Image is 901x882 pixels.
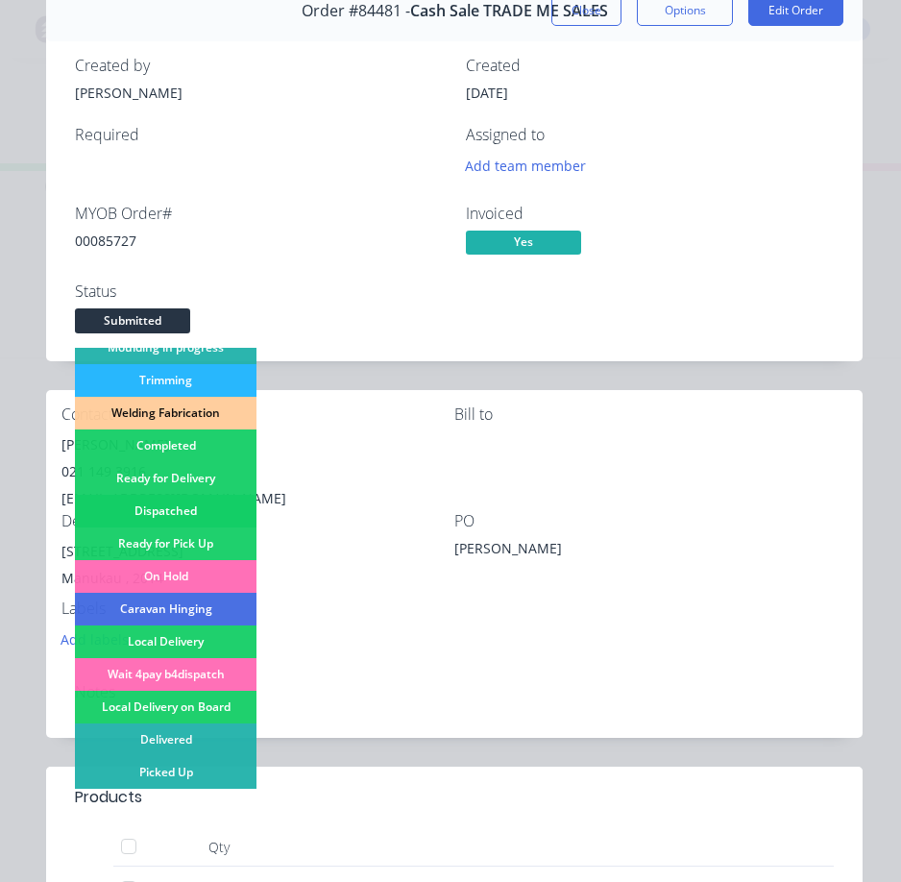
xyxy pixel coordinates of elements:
span: Yes [466,231,581,255]
div: Moulding in progress [75,331,256,364]
div: Welding Fabrication [75,397,256,429]
div: Deliver to [61,512,454,530]
div: Trimming [75,364,256,397]
div: Dispatched [75,495,256,527]
div: Caravan Hinging [75,593,256,625]
div: Manukau , 2014 [61,565,454,592]
div: 021 149 3916 [61,458,454,485]
div: Contact [61,405,454,424]
div: [PERSON_NAME] [454,538,694,565]
div: Delivered [75,723,256,756]
div: [PERSON_NAME] [61,431,454,458]
span: [DATE] [466,84,508,102]
div: Picked Up [75,756,256,789]
button: Add team member [466,153,597,179]
div: [STREET_ADDRESS]Manukau , 2014 [61,538,454,600]
div: Local Delivery on Board [75,691,256,723]
div: [PERSON_NAME] [75,83,443,103]
div: MYOB Order # [75,205,443,223]
button: Submitted [75,308,190,337]
div: [STREET_ADDRESS] [61,538,454,565]
span: Order #84481 - [302,2,410,20]
div: Required [75,126,443,144]
div: Status [75,282,443,301]
div: Bill to [454,405,847,424]
div: Completed [75,429,256,462]
div: Labels [61,600,454,618]
div: On Hold [75,560,256,593]
div: Created [466,57,834,75]
div: Ready for Delivery [75,462,256,495]
button: Add team member [455,153,597,179]
div: Notes [75,683,834,701]
div: Assigned to [466,126,834,144]
span: Cash Sale TRADE ME SALES [410,2,608,20]
div: Local Delivery [75,625,256,658]
span: Submitted [75,308,190,332]
div: Qty [161,828,277,867]
div: Ready for Pick Up [75,527,256,560]
div: Invoiced [466,205,834,223]
div: 00085727 [75,231,443,251]
div: Products [75,786,142,809]
button: Add labels [51,625,139,651]
div: [EMAIL_ADDRESS][DOMAIN_NAME] [61,485,454,512]
div: Wait 4pay b4dispatch [75,658,256,691]
div: Created by [75,57,443,75]
div: [PERSON_NAME]021 149 3916[EMAIL_ADDRESS][DOMAIN_NAME] [61,431,454,512]
div: PO [454,512,847,530]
